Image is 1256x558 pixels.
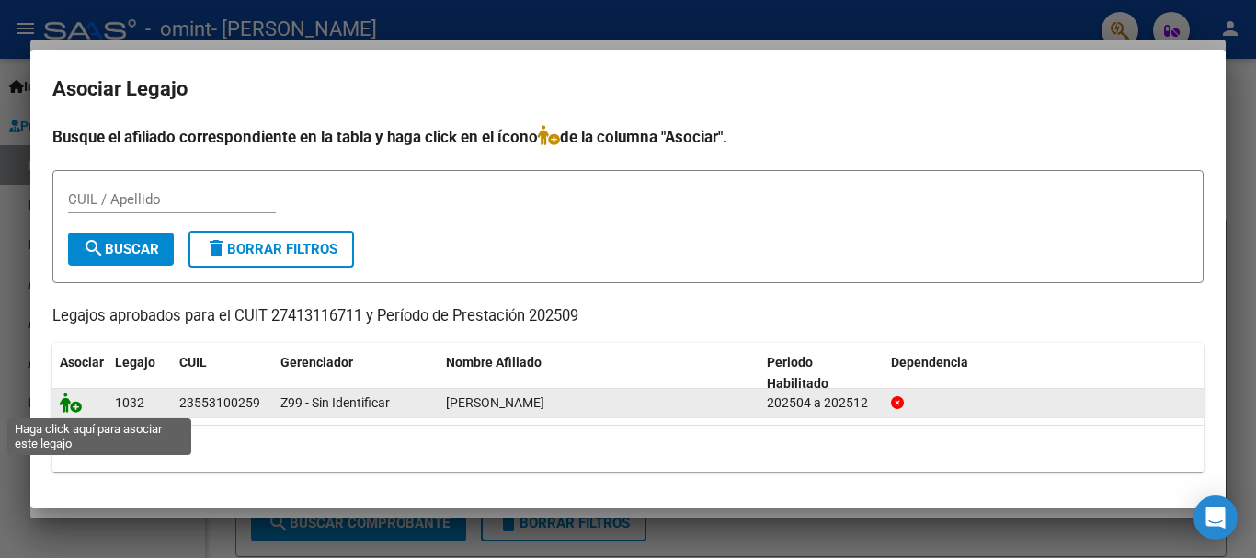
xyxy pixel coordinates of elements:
[60,355,104,370] span: Asociar
[52,125,1204,149] h4: Busque el afiliado correspondiente en la tabla y haga click en el ícono de la columna "Asociar".
[273,343,439,404] datatable-header-cell: Gerenciador
[884,343,1205,404] datatable-header-cell: Dependencia
[52,305,1204,328] p: Legajos aprobados para el CUIT 27413116711 y Período de Prestación 202509
[52,343,108,404] datatable-header-cell: Asociar
[83,237,105,259] mat-icon: search
[83,241,159,257] span: Buscar
[439,343,759,404] datatable-header-cell: Nombre Afiliado
[179,393,260,414] div: 23553100259
[280,355,353,370] span: Gerenciador
[891,355,968,370] span: Dependencia
[205,237,227,259] mat-icon: delete
[759,343,884,404] datatable-header-cell: Periodo Habilitado
[108,343,172,404] datatable-header-cell: Legajo
[172,343,273,404] datatable-header-cell: CUIL
[115,395,144,410] span: 1032
[52,426,1204,472] div: 1 registros
[188,231,354,268] button: Borrar Filtros
[68,233,174,266] button: Buscar
[52,72,1204,107] h2: Asociar Legajo
[767,393,876,414] div: 202504 a 202512
[280,395,390,410] span: Z99 - Sin Identificar
[115,355,155,370] span: Legajo
[1193,495,1238,540] div: Open Intercom Messenger
[179,355,207,370] span: CUIL
[446,355,542,370] span: Nombre Afiliado
[446,395,544,410] span: PEREYRA TOMAS ELIAN
[205,241,337,257] span: Borrar Filtros
[767,355,828,391] span: Periodo Habilitado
